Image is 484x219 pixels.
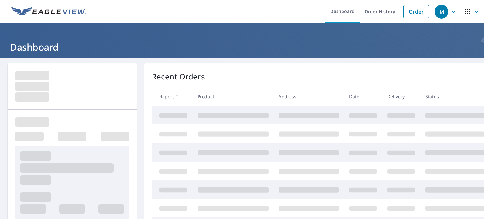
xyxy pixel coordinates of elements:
[344,87,382,106] th: Date
[403,5,429,18] a: Order
[435,5,448,19] div: JM
[152,71,205,82] p: Recent Orders
[152,87,193,106] th: Report #
[382,87,420,106] th: Delivery
[274,87,344,106] th: Address
[11,7,86,16] img: EV Logo
[193,87,274,106] th: Product
[8,41,476,54] h1: Dashboard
